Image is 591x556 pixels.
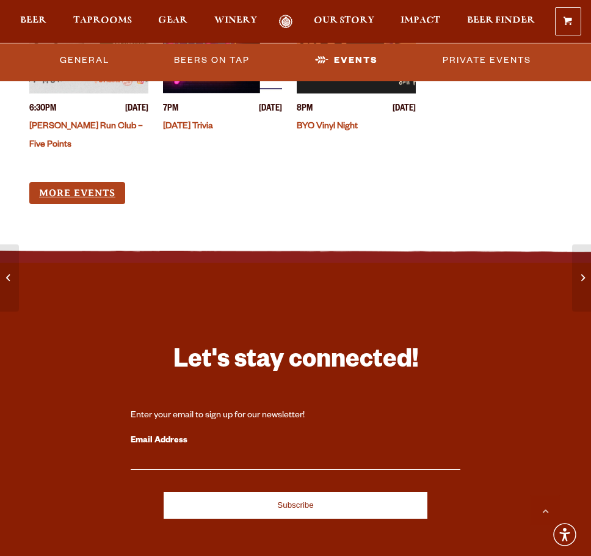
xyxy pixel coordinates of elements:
[125,103,148,116] span: [DATE]
[169,46,255,74] a: Beers on Tap
[314,15,374,29] a: Our Story
[20,15,46,25] span: Beer
[158,15,187,25] span: Gear
[259,103,282,116] span: [DATE]
[158,15,187,29] a: Gear
[297,103,313,116] span: 8PM
[551,521,578,548] div: Accessibility Menu
[393,103,416,116] span: [DATE]
[467,15,535,25] span: Beer Finder
[73,15,132,29] a: Taprooms
[438,46,536,74] a: Private Events
[163,122,213,132] a: [DATE] Trivia
[401,15,440,29] a: Impact
[297,122,358,132] a: BYO Vinyl Night
[29,122,143,150] a: [PERSON_NAME] Run Club – Five Points
[131,410,460,422] div: Enter your email to sign up for our newsletter!
[55,46,114,74] a: General
[29,103,56,116] span: 6:30PM
[270,15,301,29] a: Odell Home
[131,433,460,449] label: Email Address
[163,103,178,116] span: 7PM
[73,15,132,25] span: Taprooms
[214,15,257,25] span: Winery
[20,15,46,29] a: Beer
[310,46,383,74] a: Events
[214,15,257,29] a: Winery
[467,15,535,29] a: Beer Finder
[29,182,125,205] a: More Events (opens in a new window)
[314,15,374,25] span: Our Story
[164,492,427,519] input: Subscribe
[401,15,440,25] span: Impact
[530,495,560,525] a: Scroll to top
[131,345,460,381] h3: Let's stay connected!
